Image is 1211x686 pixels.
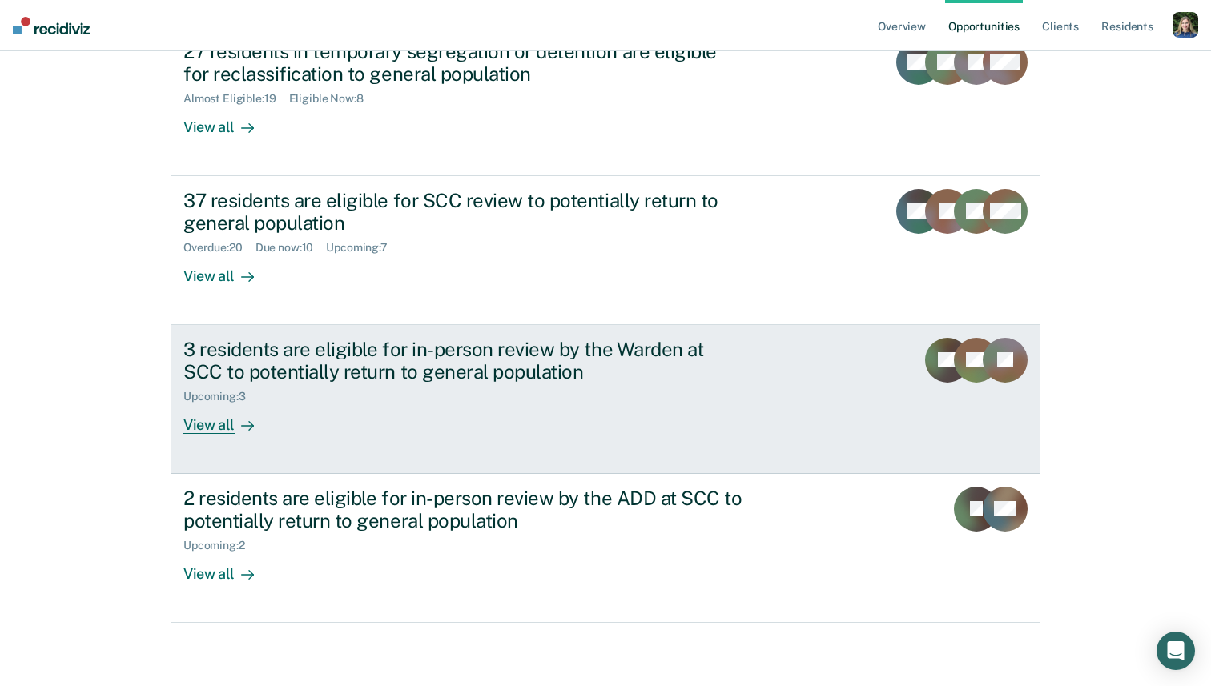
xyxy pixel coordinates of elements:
div: Overdue : 20 [183,241,255,255]
div: View all [183,106,273,137]
a: 37 residents are eligible for SCC review to potentially return to general populationOverdue:20Due... [171,176,1040,325]
div: View all [183,255,273,286]
div: 2 residents are eligible for in-person review by the ADD at SCC to potentially return to general ... [183,487,746,533]
div: Upcoming : 2 [183,539,258,552]
div: Almost Eligible : 19 [183,92,289,106]
img: Recidiviz [13,17,90,34]
a: 3 residents are eligible for in-person review by the Warden at SCC to potentially return to gener... [171,325,1040,474]
div: Open Intercom Messenger [1157,632,1195,670]
a: 2 residents are eligible for in-person review by the ADD at SCC to potentially return to general ... [171,474,1040,623]
a: 27 residents in temporary segregation or detention are eligible for reclassification to general p... [171,27,1040,176]
div: 27 residents in temporary segregation or detention are eligible for reclassification to general p... [183,40,746,86]
div: Eligible Now : 8 [289,92,376,106]
div: 3 residents are eligible for in-person review by the Warden at SCC to potentially return to gener... [183,338,746,384]
div: Upcoming : 3 [183,390,259,403]
div: 37 residents are eligible for SCC review to potentially return to general population [183,189,746,235]
div: View all [183,552,273,584]
div: Upcoming : 7 [326,241,400,255]
div: Due now : 10 [255,241,327,255]
div: View all [183,403,273,435]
